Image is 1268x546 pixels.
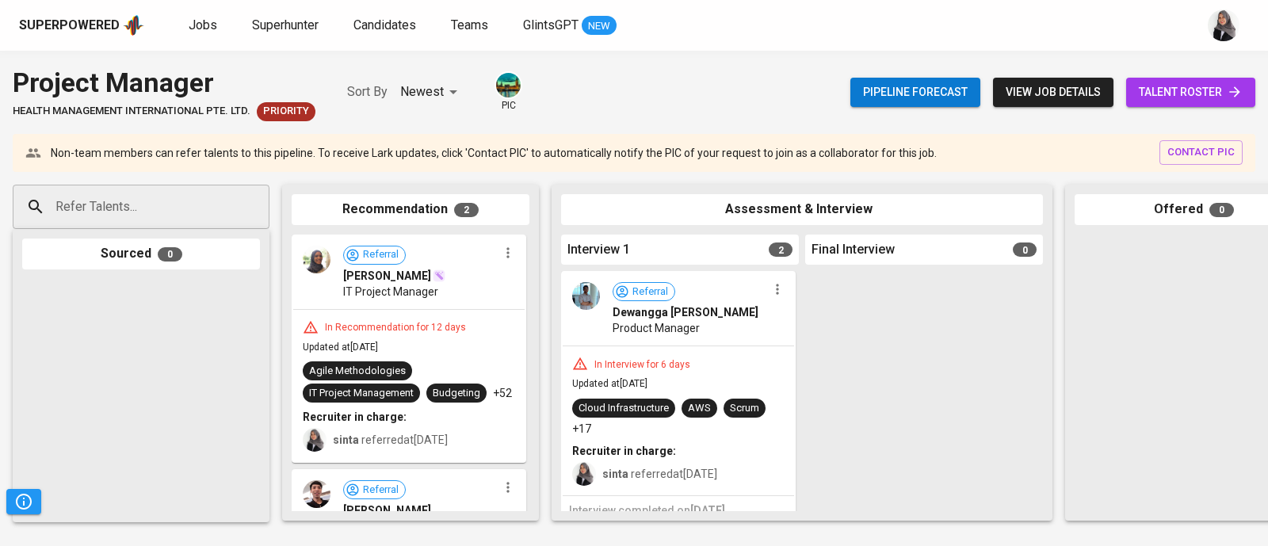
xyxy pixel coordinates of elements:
span: 0 [158,247,182,262]
span: talent roster [1139,82,1243,102]
span: 2 [454,203,479,217]
span: Teams [451,17,488,32]
span: Priority [257,104,315,119]
img: sinta.windasari@glints.com [303,428,327,452]
span: Pipeline forecast [863,82,968,102]
a: Superpoweredapp logo [19,13,144,37]
span: Superhunter [252,17,319,32]
div: Sourced [22,239,260,269]
span: Product Manager [613,320,700,336]
a: Candidates [353,16,419,36]
a: GlintsGPT NEW [523,16,617,36]
div: Superpowered [19,17,120,35]
b: sinta [333,433,359,446]
b: Recruiter in charge: [572,445,676,457]
div: New Job received from Demand Team [257,102,315,121]
img: 16f553e4f7d02474eda5cd5b9a35f78f.jpeg [303,480,330,508]
img: yH5BAEAAAAALAAAAAABAAEAAAIBRAA7 [433,504,445,517]
div: Assessment & Interview [561,194,1043,225]
span: Referral [626,284,674,300]
img: app logo [123,13,144,37]
div: Budgeting [433,386,480,401]
p: Sort By [347,82,388,101]
div: Project Manager [13,63,315,102]
button: Open [261,205,264,208]
span: 0 [1013,242,1037,257]
div: Agile Methodologies [309,364,406,379]
span: [PERSON_NAME] [343,502,431,518]
button: Pipeline Triggers [6,489,41,514]
span: Updated at [DATE] [572,378,647,389]
img: sinta.windasari@glints.com [1208,10,1239,41]
div: AWS [688,401,711,416]
div: Newest [400,78,463,107]
span: GlintsGPT [523,17,579,32]
p: Non-team members can refer talents to this pipeline. To receive Lark updates, click 'Contact PIC'... [51,145,937,161]
div: IT Project Management [309,386,414,401]
span: [DATE] [690,504,725,517]
div: In Interview for 6 days [588,358,697,372]
img: 482781c8541239f2bd1bb3b625b7ee1e.jpeg [303,246,330,273]
div: pic [495,71,522,113]
span: Dewangga [PERSON_NAME] [613,304,758,320]
div: In Recommendation for 12 days [319,321,472,334]
span: 2 [769,242,792,257]
span: Jobs [189,17,217,32]
span: [PERSON_NAME] [343,268,431,284]
div: Scrum [730,401,759,416]
p: Newest [400,82,444,101]
span: view job details [1006,82,1101,102]
a: Teams [451,16,491,36]
span: Final Interview [812,241,895,259]
p: +17 [572,421,591,437]
button: contact pic [1159,140,1243,165]
span: Referral [357,483,405,498]
div: Recommendation [292,194,529,225]
h6: Interview completed on [569,502,788,520]
span: Updated at [DATE] [303,342,378,353]
button: Pipeline forecast [850,78,980,107]
span: NEW [582,18,617,34]
span: IT Project Manager [343,284,438,300]
span: referred at [DATE] [333,433,448,446]
img: magic_wand.svg [433,269,445,282]
span: contact pic [1167,143,1235,162]
span: Candidates [353,17,416,32]
div: Cloud Infrastructure [579,401,669,416]
a: talent roster [1126,78,1255,107]
button: view job details [993,78,1113,107]
p: +52 [493,385,512,401]
img: sinta.windasari@glints.com [572,462,596,486]
a: Jobs [189,16,220,36]
span: referred at [DATE] [602,468,717,480]
span: Referral [357,247,405,262]
b: Recruiter in charge: [303,410,407,423]
a: Superhunter [252,16,322,36]
span: HEALTH MANAGEMENT INTERNATIONAL PTE. LTD. [13,104,250,119]
span: 0 [1209,203,1234,217]
span: Interview 1 [567,241,630,259]
img: 34fd4b789d3faaa91b84c9e218abf81d.jpg [572,282,600,310]
b: sinta [602,468,628,480]
img: a5d44b89-0c59-4c54-99d0-a63b29d42bd3.jpg [496,73,521,97]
